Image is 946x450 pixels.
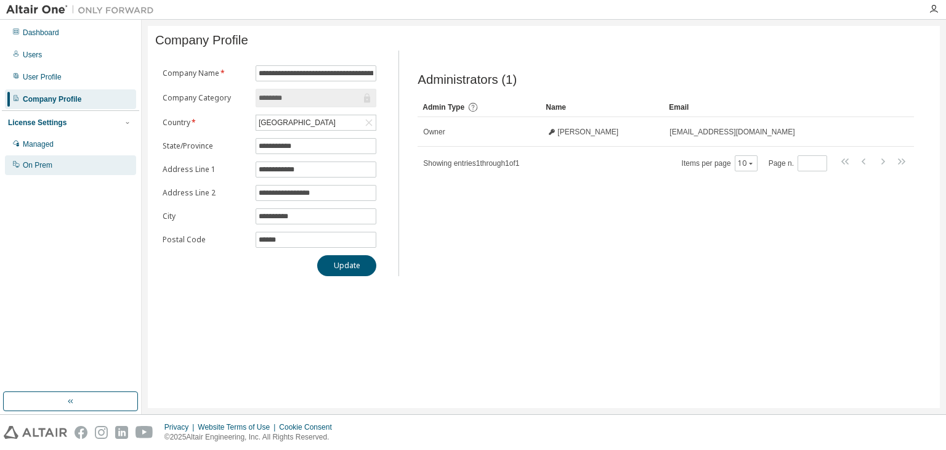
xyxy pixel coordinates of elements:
img: youtube.svg [135,426,153,439]
img: facebook.svg [75,426,87,439]
div: Company Profile [23,94,81,104]
img: linkedin.svg [115,426,128,439]
img: instagram.svg [95,426,108,439]
img: altair_logo.svg [4,426,67,439]
label: Company Category [163,93,248,103]
label: Postal Code [163,235,248,245]
div: Email [669,97,879,117]
label: Address Line 2 [163,188,248,198]
label: State/Province [163,141,248,151]
div: Cookie Consent [279,422,339,432]
div: Dashboard [23,28,59,38]
div: License Settings [8,118,67,128]
div: Managed [23,139,54,149]
span: Administrators (1) [418,73,517,87]
button: Update [317,255,376,276]
label: Address Line 1 [163,165,248,174]
span: Page n. [769,155,827,171]
span: [EMAIL_ADDRESS][DOMAIN_NAME] [669,127,794,137]
div: Privacy [164,422,198,432]
span: Showing entries 1 through 1 of 1 [423,159,519,168]
span: [PERSON_NAME] [557,127,618,137]
img: Altair One [6,4,160,16]
p: © 2025 Altair Engineering, Inc. All Rights Reserved. [164,432,339,443]
button: 10 [738,158,754,168]
div: On Prem [23,160,52,170]
label: Country [163,118,248,128]
span: Items per page [682,155,758,171]
span: Admin Type [422,103,464,112]
div: [GEOGRAPHIC_DATA] [257,116,338,129]
div: Users [23,50,42,60]
div: Name [546,97,659,117]
span: Company Profile [155,33,248,47]
label: Company Name [163,68,248,78]
span: Owner [423,127,445,137]
div: [GEOGRAPHIC_DATA] [256,115,376,130]
label: City [163,211,248,221]
div: Website Terms of Use [198,422,279,432]
div: User Profile [23,72,62,82]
